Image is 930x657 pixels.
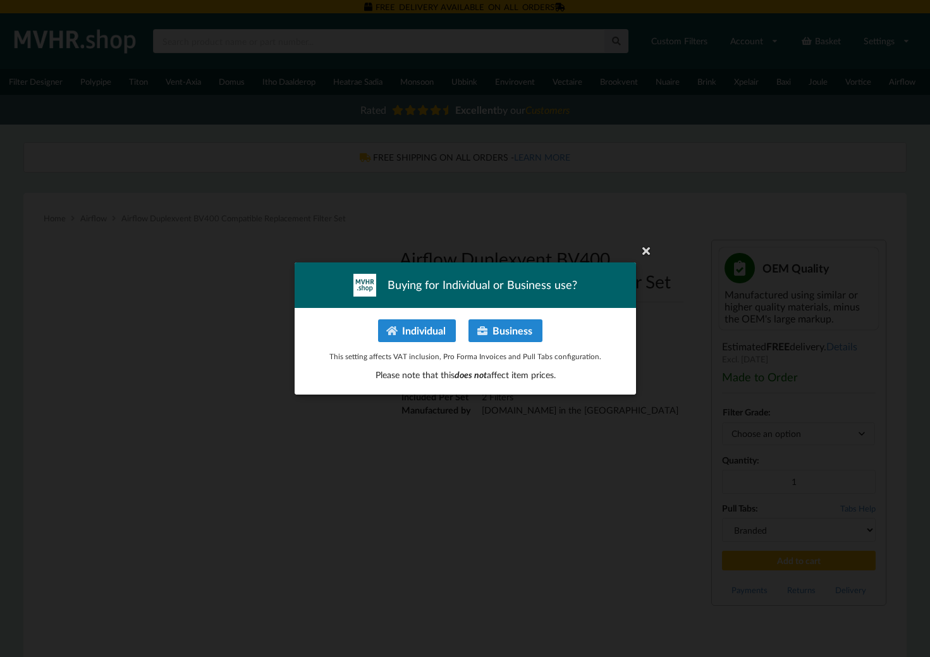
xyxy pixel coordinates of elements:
span: does not [454,369,486,380]
img: mvhr-inverted.png [353,274,376,297]
button: Business [468,319,542,342]
span: Buying for Individual or Business use? [388,277,577,293]
p: This setting affects VAT inclusion, Pro Forma Invoices and Pull Tabs configuration. [308,351,623,362]
button: Individual [377,319,455,342]
p: Please note that this affect item prices. [308,369,623,381]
